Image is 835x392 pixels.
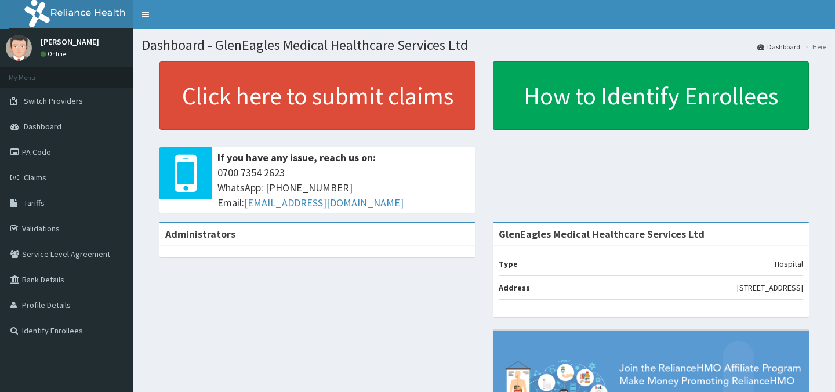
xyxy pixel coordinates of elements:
p: [STREET_ADDRESS] [737,282,803,293]
span: Claims [24,172,46,183]
span: 0700 7354 2623 WhatsApp: [PHONE_NUMBER] Email: [217,165,470,210]
b: Address [499,282,530,293]
a: Click here to submit claims [159,61,475,130]
h1: Dashboard - GlenEagles Medical Healthcare Services Ltd [142,38,826,53]
b: If you have any issue, reach us on: [217,151,376,164]
img: User Image [6,35,32,61]
li: Here [801,42,826,52]
span: Dashboard [24,121,61,132]
a: How to Identify Enrollees [493,61,809,130]
a: Online [41,50,68,58]
b: Administrators [165,227,235,241]
span: Tariffs [24,198,45,208]
strong: GlenEagles Medical Healthcare Services Ltd [499,227,705,241]
a: [EMAIL_ADDRESS][DOMAIN_NAME] [244,196,404,209]
b: Type [499,259,518,269]
p: [PERSON_NAME] [41,38,99,46]
a: Dashboard [757,42,800,52]
span: Switch Providers [24,96,83,106]
p: Hospital [775,258,803,270]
